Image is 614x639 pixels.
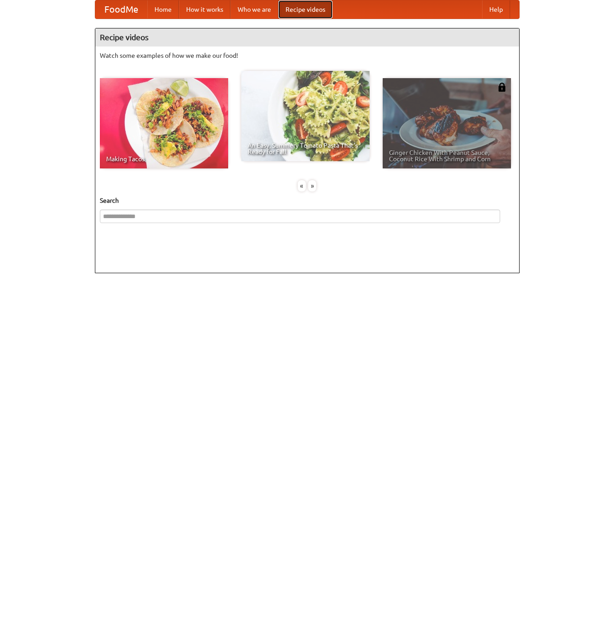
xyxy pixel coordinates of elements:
a: An Easy, Summery Tomato Pasta That's Ready for Fall [241,71,370,161]
a: Making Tacos [100,78,228,168]
a: Help [482,0,510,19]
h4: Recipe videos [95,28,519,47]
span: An Easy, Summery Tomato Pasta That's Ready for Fall [248,142,363,155]
a: Who we are [230,0,278,19]
span: Making Tacos [106,156,222,162]
p: Watch some examples of how we make our food! [100,51,515,60]
img: 483408.png [497,83,506,92]
div: « [298,180,306,191]
a: Recipe videos [278,0,333,19]
h5: Search [100,196,515,205]
div: » [308,180,316,191]
a: Home [147,0,179,19]
a: FoodMe [95,0,147,19]
a: How it works [179,0,230,19]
